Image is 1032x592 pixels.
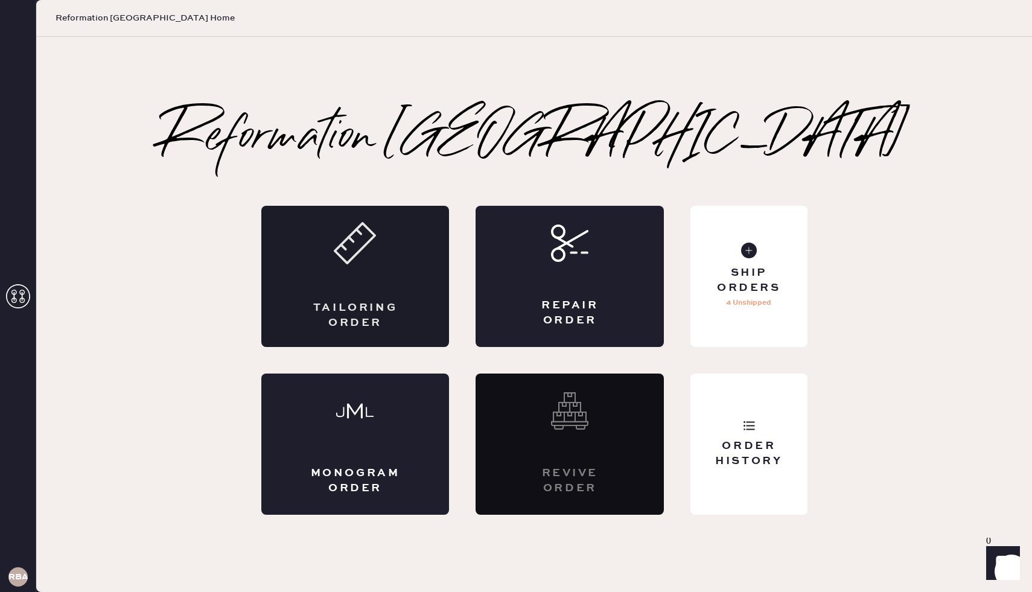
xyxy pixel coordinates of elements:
div: Monogram Order [310,466,401,496]
h3: RBA [8,573,28,581]
div: Interested? Contact us at care@hemster.co [476,374,664,515]
div: Ship Orders [700,266,797,296]
h2: Reformation [GEOGRAPHIC_DATA] [161,114,908,162]
div: Repair Order [524,298,616,328]
div: Revive order [524,466,616,496]
iframe: Front Chat [975,538,1027,590]
div: Order History [700,439,797,469]
p: 4 Unshipped [726,296,771,310]
div: Tailoring Order [310,301,401,331]
span: Reformation [GEOGRAPHIC_DATA] Home [56,12,235,24]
